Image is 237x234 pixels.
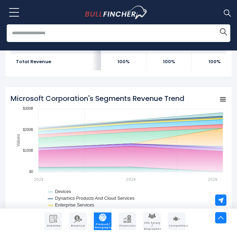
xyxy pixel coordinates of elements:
[85,6,148,19] img: Bullfincher logo
[23,149,33,152] text: $100B
[44,212,62,230] a: Company Overview
[101,54,146,70] td: 100%
[55,202,94,208] text: Enterprise Services
[168,212,186,230] a: Company Competitors
[29,170,34,174] text: $0
[11,94,184,103] tspan: Microsoft Corporation's Segments Revenue Trend
[119,212,136,230] a: Company Financials
[11,54,101,70] td: Total Revenue
[119,224,135,227] span: Financials
[34,177,43,182] text: 2023
[208,177,218,182] text: 2025
[45,224,61,227] span: Overview
[23,128,33,132] text: $200B
[169,224,185,227] span: Competitors
[69,212,87,230] a: Company Revenue
[23,107,33,110] text: $300B
[146,54,192,70] td: 100%
[55,196,134,201] text: Dynamics Products And Cloud Services
[16,134,21,147] text: Values
[70,224,86,227] span: Revenue
[192,54,237,70] td: 100%
[126,177,135,182] text: 2024
[55,189,71,194] text: Devices
[94,212,111,230] a: Company Product/Geography
[95,223,111,229] span: Product / Geography
[216,24,230,38] button: Search
[144,222,160,230] span: CEO Salary / Employees
[85,6,161,19] a: Go to homepage
[143,212,161,230] a: Company Employees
